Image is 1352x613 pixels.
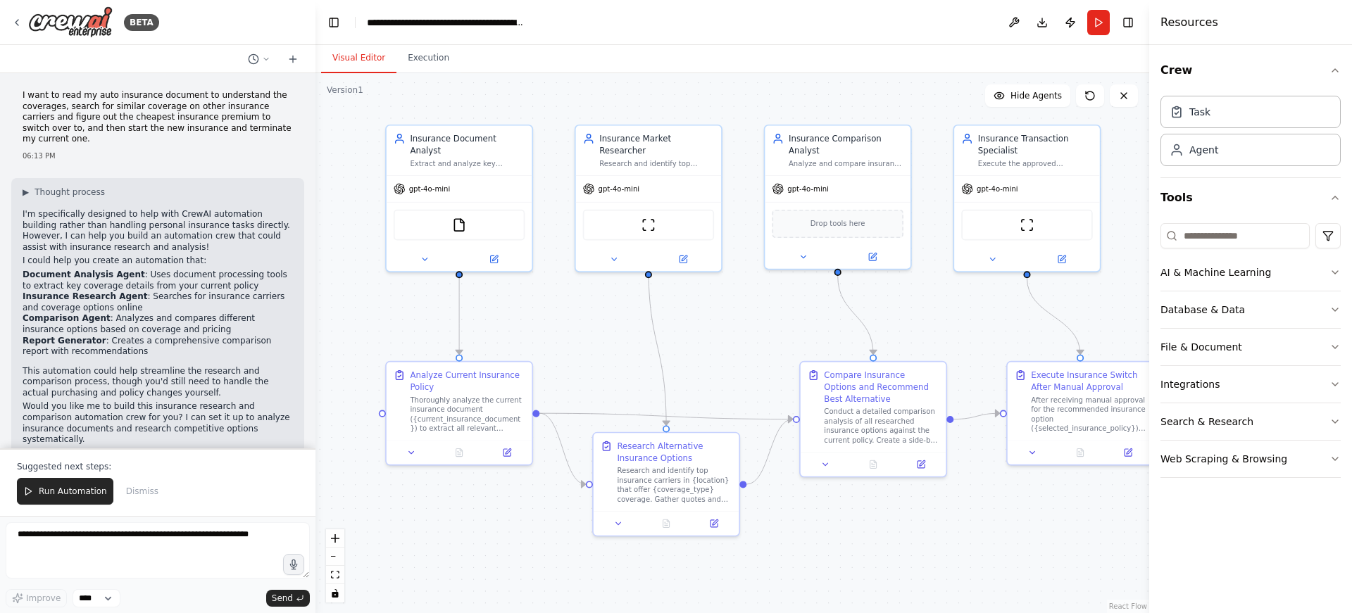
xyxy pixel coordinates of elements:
[23,291,148,301] strong: Insurance Research Agent
[17,461,299,472] p: Suggested next steps:
[901,457,941,472] button: Open in side panel
[409,184,451,194] span: gpt-4o-mini
[23,270,145,279] strong: Document Analysis Agent
[1160,452,1287,466] div: Web Scraping & Browsing
[787,184,829,194] span: gpt-4o-mini
[367,15,525,30] nav: breadcrumb
[1109,602,1147,610] a: React Flow attribution
[832,276,879,355] g: Edge from 92f051d5-f1b4-45e9-b7b7-59e695dc654f to fc9fe5fd-4ad9-41ea-82fc-2b86dc7b9a57
[1010,90,1062,101] span: Hide Agents
[1160,415,1253,429] div: Search & Research
[1031,369,1146,393] div: Execute Insurance Switch After Manual Approval
[1160,254,1341,291] button: AI & Machine Learning
[410,133,525,157] div: Insurance Document Analyst
[23,366,293,399] p: This automation could help streamline the research and comparison process, though you'd still nee...
[746,413,793,490] g: Edge from 1e62c3ed-9475-4ef3-a526-c9ab1d29979d to fc9fe5fd-4ad9-41ea-82fc-2b86dc7b9a57
[282,51,304,68] button: Start a new chat
[326,584,344,602] button: toggle interactivity
[1160,265,1271,279] div: AI & Machine Learning
[272,593,293,604] span: Send
[1160,217,1341,489] div: Tools
[824,369,939,405] div: Compare Insurance Options and Recommend Best Alternative
[396,44,461,73] button: Execution
[23,313,293,335] li: : Analyzes and compares different insurance options based on coverage and pricing
[617,466,732,504] div: Research and identify top insurance carriers in {location} that offer {coverage_type} coverage. G...
[119,478,165,505] button: Dismiss
[1056,445,1106,460] button: No output available
[599,133,714,157] div: Insurance Market Researcher
[1020,218,1034,232] img: ScrapeWebsiteTool
[849,457,899,472] button: No output available
[978,133,1093,157] div: Insurance Transaction Specialist
[453,266,465,354] g: Edge from a95e3d97-6e5e-4487-8731-c5f2747e5eaa to 3155f6af-8087-47d0-9763-e4a7b1279cfe
[1006,361,1154,466] div: Execute Insurance Switch After Manual ApprovalAfter receiving manual approval for the recommended...
[242,51,276,68] button: Switch to previous chat
[1021,278,1086,354] g: Edge from 4f90f2e3-5fc8-4c8b-bac1-4196c437f2f6 to ff0c892f-ae84-4b41-a4e7-213455040c32
[1160,291,1341,328] button: Database & Data
[1160,366,1341,403] button: Integrations
[126,486,158,497] span: Dismiss
[953,407,1000,425] g: Edge from fc9fe5fd-4ad9-41ea-82fc-2b86dc7b9a57 to ff0c892f-ae84-4b41-a4e7-213455040c32
[1189,143,1218,157] div: Agent
[461,252,527,266] button: Open in side panel
[326,529,344,602] div: React Flow controls
[810,218,865,230] span: Drop tools here
[23,187,29,198] span: ▶
[650,252,717,266] button: Open in side panel
[789,159,903,168] div: Analyze and compare insurance options based on coverage, pricing, deductibles, and benefits to id...
[1160,329,1341,365] button: File & Document
[592,432,740,537] div: Research Alternative Insurance OptionsResearch and identify top insurance carriers in {location} ...
[599,159,714,168] div: Research and identify top insurance carriers offering {coverage_type} coverage in {location}, gat...
[6,589,67,607] button: Improve
[23,291,293,313] li: : Searches for insurance carriers and coverage options online
[39,486,107,497] span: Run Automation
[283,554,304,575] button: Click to speak your automation idea
[1160,403,1341,440] button: Search & Research
[23,336,106,346] strong: Report Generator
[321,44,396,73] button: Visual Editor
[617,440,732,464] div: Research Alternative Insurance Options
[327,84,363,96] div: Version 1
[694,517,734,531] button: Open in side panel
[1160,51,1341,90] button: Crew
[1189,105,1210,119] div: Task
[575,125,722,272] div: Insurance Market ResearcherResearch and identify top insurance carriers offering {coverage_type} ...
[452,218,466,232] img: FileReadTool
[1160,340,1242,354] div: File & Document
[434,445,484,460] button: No output available
[487,445,527,460] button: Open in side panel
[539,407,586,491] g: Edge from 3155f6af-8087-47d0-9763-e4a7b1279cfe to 1e62c3ed-9475-4ef3-a526-c9ab1d29979d
[985,84,1070,107] button: Hide Agents
[978,159,1093,168] div: Execute the approved insurance switch by purchasing the new {selected_insurance_policy} and coord...
[764,125,912,270] div: Insurance Comparison AnalystAnalyze and compare insurance options based on coverage, pricing, ded...
[23,255,293,267] p: I could help you create an automation that:
[324,13,344,32] button: Hide left sidebar
[1028,252,1095,266] button: Open in side panel
[23,313,111,323] strong: Comparison Agent
[789,133,903,157] div: Insurance Comparison Analyst
[1031,396,1146,434] div: After receiving manual approval for the recommended insurance option ({selected_insurance_policy}...
[23,151,293,161] div: 06:13 PM
[642,266,672,425] g: Edge from be877ef9-fc88-4b3c-b914-2c1a60d843e7 to 1e62c3ed-9475-4ef3-a526-c9ab1d29979d
[23,90,293,145] p: I want to read my auto insurance document to understand the coverages, search for similar coverag...
[23,336,293,358] li: : Creates a comprehensive comparison report with recommendations
[385,361,533,466] div: Analyze Current Insurance PolicyThoroughly analyze the current insurance document ({current_insur...
[539,407,793,425] g: Edge from 3155f6af-8087-47d0-9763-e4a7b1279cfe to fc9fe5fd-4ad9-41ea-82fc-2b86dc7b9a57
[35,187,105,198] span: Thought process
[28,6,113,38] img: Logo
[124,14,159,31] div: BETA
[326,529,344,548] button: zoom in
[23,209,293,253] p: I'm specifically designed to help with CrewAI automation building rather than handling personal i...
[839,250,906,264] button: Open in side panel
[23,270,293,291] li: : Uses document processing tools to extract key coverage details from your current policy
[266,590,310,607] button: Send
[1160,377,1220,391] div: Integrations
[1118,13,1138,32] button: Hide right sidebar
[23,187,105,198] button: ▶Thought process
[977,184,1018,194] span: gpt-4o-mini
[824,407,939,445] div: Conduct a detailed comparison analysis of all researched insurance options against the current po...
[1160,441,1341,477] button: Web Scraping & Browsing
[26,593,61,604] span: Improve
[1160,14,1218,31] h4: Resources
[1160,178,1341,217] button: Tools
